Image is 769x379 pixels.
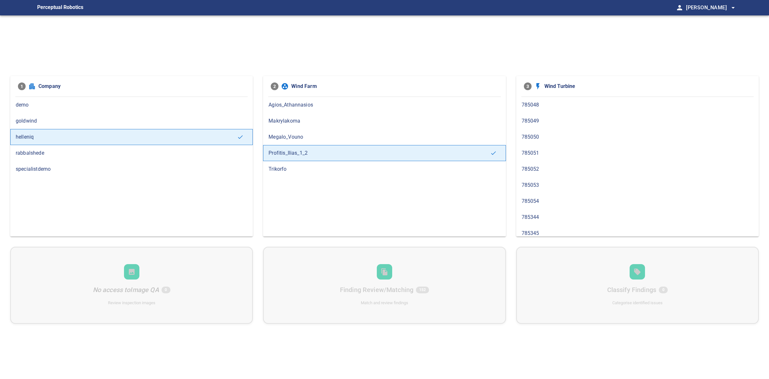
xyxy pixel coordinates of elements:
[263,161,506,177] div: Trikorfo
[516,177,759,193] div: 785053
[522,229,753,237] span: 785345
[524,82,532,90] span: 3
[16,149,247,157] span: rabbalshede
[263,145,506,161] div: Profitis_Ilias_1_2
[683,1,737,14] button: [PERSON_NAME]
[10,129,253,145] div: helleniq
[516,209,759,225] div: 785344
[516,145,759,161] div: 785051
[16,133,237,141] span: helleniq
[269,149,490,157] span: Profitis_Ilias_1_2
[522,133,753,141] span: 785050
[263,129,506,145] div: Megalo_Vouno
[516,161,759,177] div: 785052
[16,165,247,173] span: specialistdemo
[676,4,683,12] span: person
[263,113,506,129] div: Makrylakoma
[522,101,753,109] span: 785048
[522,213,753,221] span: 785344
[516,225,759,241] div: 785345
[729,4,737,12] span: arrow_drop_down
[271,82,278,90] span: 2
[18,82,26,90] span: 1
[269,165,500,173] span: Trikorfo
[16,117,247,125] span: goldwind
[522,149,753,157] span: 785051
[38,82,245,90] span: Company
[522,165,753,173] span: 785052
[516,129,759,145] div: 785050
[269,133,500,141] span: Megalo_Vouno
[516,193,759,209] div: 785054
[269,117,500,125] span: Makrylakoma
[16,101,247,109] span: demo
[516,113,759,129] div: 785049
[522,197,753,205] span: 785054
[37,3,83,13] figcaption: Perceptual Robotics
[10,97,253,113] div: demo
[522,117,753,125] span: 785049
[516,97,759,113] div: 785048
[544,82,751,90] span: Wind Turbine
[10,113,253,129] div: goldwind
[10,161,253,177] div: specialistdemo
[522,181,753,189] span: 785053
[686,3,737,12] span: [PERSON_NAME]
[10,145,253,161] div: rabbalshede
[269,101,500,109] span: Agios_Athannasios
[263,97,506,113] div: Agios_Athannasios
[291,82,498,90] span: Wind Farm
